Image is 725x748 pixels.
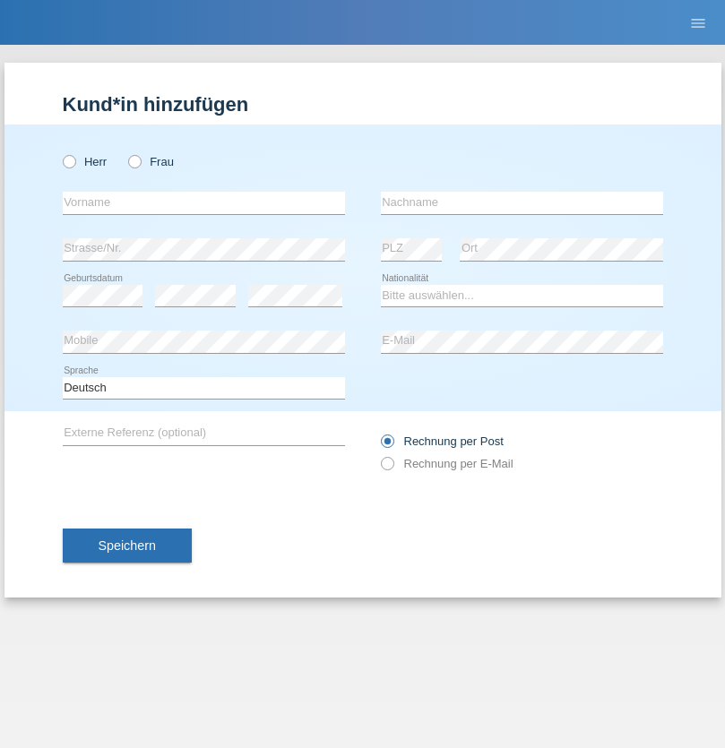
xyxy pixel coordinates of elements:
a: menu [680,17,716,28]
i: menu [689,14,707,32]
input: Rechnung per E-Mail [381,457,393,479]
label: Frau [128,155,174,168]
input: Frau [128,155,140,167]
input: Rechnung per Post [381,434,393,457]
span: Speichern [99,538,156,553]
input: Herr [63,155,74,167]
label: Rechnung per E-Mail [381,457,514,470]
label: Rechnung per Post [381,434,504,448]
label: Herr [63,155,108,168]
button: Speichern [63,529,192,563]
h1: Kund*in hinzufügen [63,93,663,116]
